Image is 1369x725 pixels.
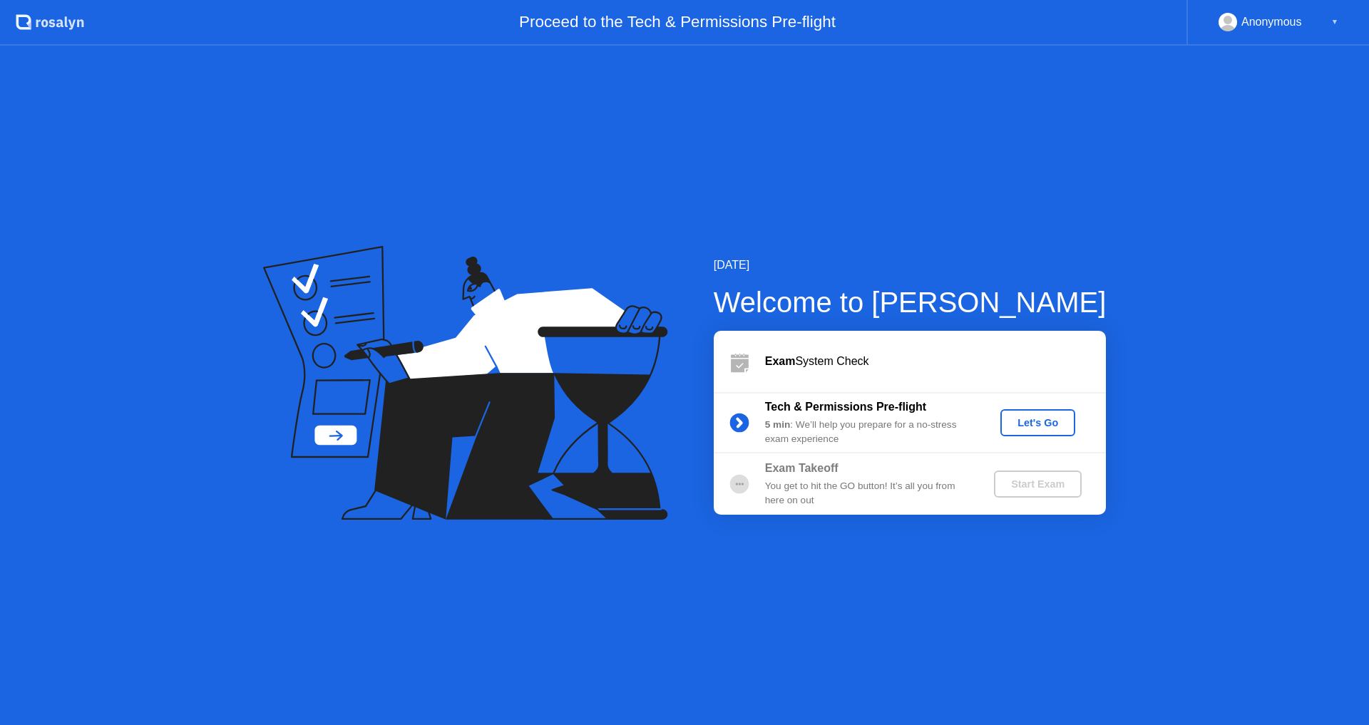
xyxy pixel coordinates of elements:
div: Welcome to [PERSON_NAME] [714,281,1107,324]
div: Anonymous [1241,13,1302,31]
div: ▼ [1331,13,1338,31]
b: Exam Takeoff [765,462,839,474]
b: Exam [765,355,796,367]
b: Tech & Permissions Pre-flight [765,401,926,413]
div: Start Exam [1000,478,1076,490]
div: : We’ll help you prepare for a no-stress exam experience [765,418,970,447]
b: 5 min [765,419,791,430]
div: [DATE] [714,257,1107,274]
div: Let's Go [1006,417,1070,428]
div: You get to hit the GO button! It’s all you from here on out [765,479,970,508]
button: Start Exam [994,471,1082,498]
div: System Check [765,353,1106,370]
button: Let's Go [1000,409,1075,436]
